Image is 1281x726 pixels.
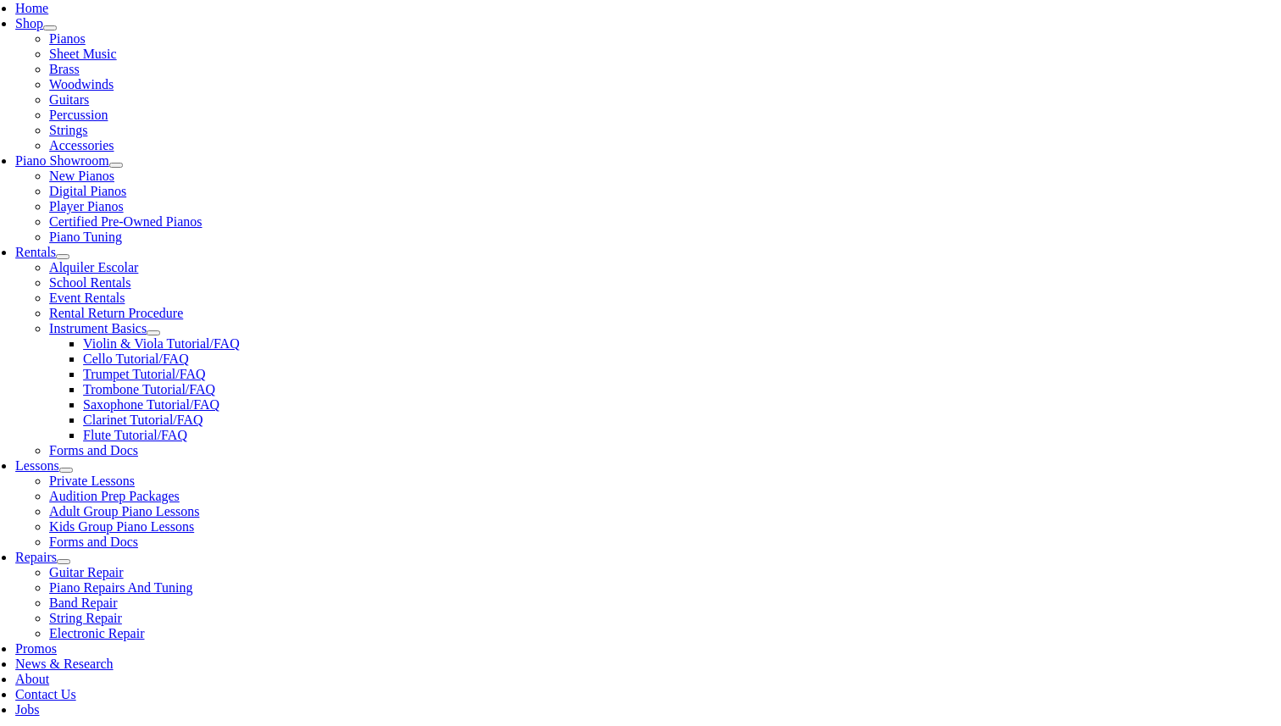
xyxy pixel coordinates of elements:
a: Player Pianos [49,199,124,213]
a: Private Lessons [49,474,135,488]
a: Contact Us [15,687,76,701]
a: About [15,672,49,686]
a: Trumpet Tutorial/FAQ [83,367,205,381]
a: Audition Prep Packages [49,489,180,503]
a: Event Rentals [49,291,125,305]
a: Shop [15,16,43,30]
a: Brass [49,62,80,76]
a: Band Repair [49,596,117,610]
a: New Pianos [49,169,114,183]
a: Certified Pre-Owned Pianos [49,214,202,229]
a: Rentals [15,245,56,259]
a: Piano Tuning [49,230,122,244]
a: Home [15,1,48,15]
a: Electronic Repair [49,626,144,640]
a: Piano Showroom [15,153,109,168]
a: Trombone Tutorial/FAQ [83,382,215,396]
a: Saxophone Tutorial/FAQ [83,397,219,412]
button: Open submenu of Rentals [56,254,69,259]
a: Guitar Repair [49,565,124,579]
a: Lessons [15,458,59,473]
a: Accessories [49,138,114,152]
a: School Rentals [49,275,130,290]
a: Instrument Basics [49,321,147,335]
a: Promos [15,641,57,656]
a: Pianos [49,31,86,46]
a: Rental Return Procedure [49,306,183,320]
a: News & Research [15,657,114,671]
a: Strings [49,123,87,137]
a: Kids Group Piano Lessons [49,519,194,534]
button: Open submenu of Piano Showroom [109,163,123,168]
a: Forms and Docs [49,443,138,457]
a: Forms and Docs [49,535,138,549]
a: Guitars [49,92,89,107]
button: Open submenu of Repairs [57,559,70,564]
a: Piano Repairs And Tuning [49,580,192,595]
a: Flute Tutorial/FAQ [83,428,187,442]
a: Percussion [49,108,108,122]
a: Repairs [15,550,57,564]
a: Jobs [15,702,39,717]
button: Open submenu of Lessons [59,468,73,473]
a: Violin & Viola Tutorial/FAQ [83,336,240,351]
a: Sheet Music [49,47,117,61]
a: Woodwinds [49,77,114,91]
button: Open submenu of Shop [43,25,57,30]
a: Adult Group Piano Lessons [49,504,199,518]
a: Cello Tutorial/FAQ [83,352,189,366]
a: Clarinet Tutorial/FAQ [83,413,203,427]
a: Digital Pianos [49,184,126,198]
button: Open submenu of Instrument Basics [147,330,160,335]
a: String Repair [49,611,122,625]
a: Alquiler Escolar [49,260,138,274]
